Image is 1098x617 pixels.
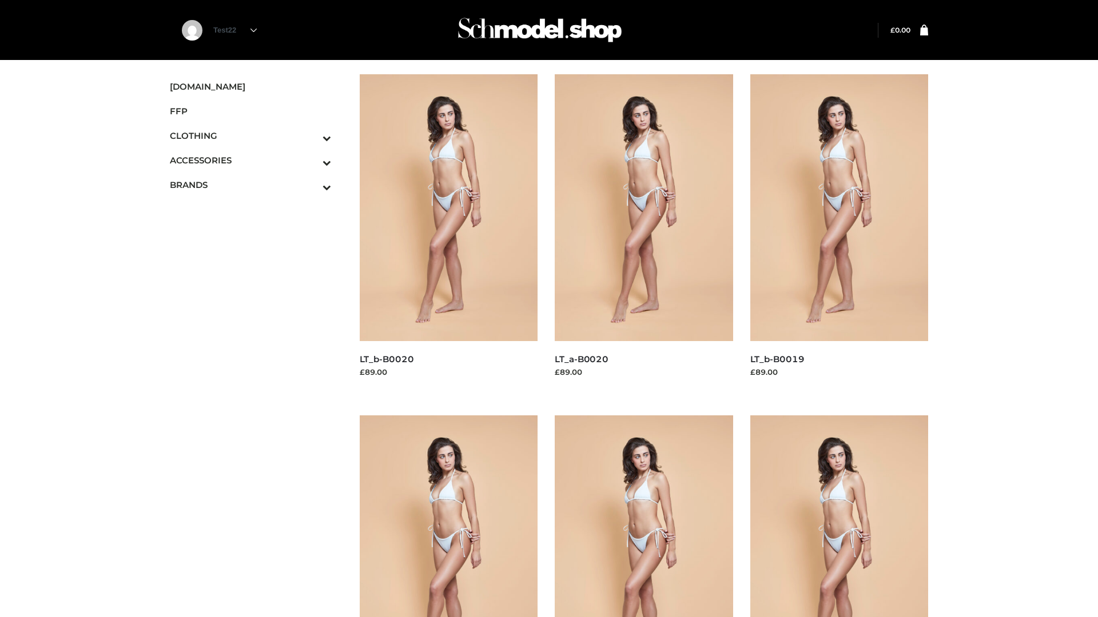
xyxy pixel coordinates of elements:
a: BRANDSToggle Submenu [170,173,331,197]
a: ACCESSORIESToggle Submenu [170,148,331,173]
div: £89.00 [555,366,733,378]
span: ACCESSORIES [170,154,331,167]
a: Read more [750,379,793,388]
div: £89.00 [360,366,538,378]
button: Toggle Submenu [291,123,331,148]
a: LT_b-B0019 [750,354,805,364]
a: LT_a-B0020 [555,354,608,364]
a: CLOTHINGToggle Submenu [170,123,331,148]
a: LT_b-B0020 [360,354,414,364]
button: Toggle Submenu [291,173,331,197]
a: Read more [360,379,402,388]
a: £0.00 [890,26,910,34]
span: £ [890,26,895,34]
img: Schmodel Admin 964 [454,7,626,53]
bdi: 0.00 [890,26,910,34]
div: £89.00 [750,366,929,378]
a: [DOMAIN_NAME] [170,74,331,99]
span: CLOTHING [170,129,331,142]
span: BRANDS [170,178,331,191]
a: Read more [555,379,597,388]
span: FFP [170,105,331,118]
span: [DOMAIN_NAME] [170,80,331,93]
a: Test22 [213,26,257,34]
a: FFP [170,99,331,123]
button: Toggle Submenu [291,148,331,173]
